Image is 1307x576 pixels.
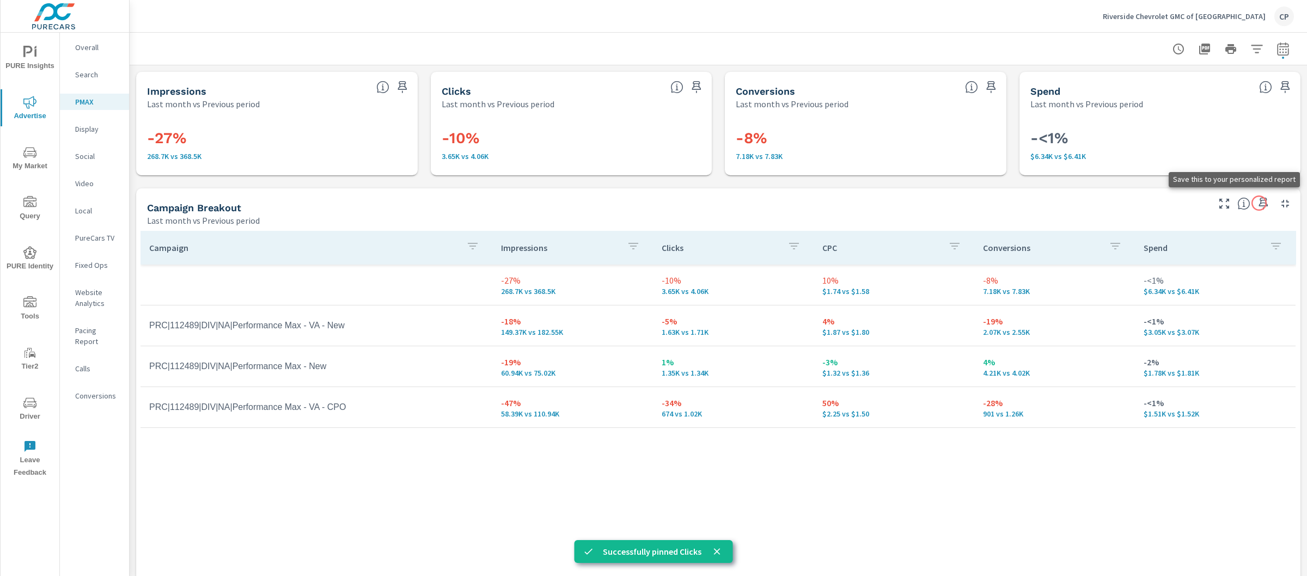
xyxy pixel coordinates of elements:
span: Driver [4,396,56,423]
p: Pacing Report [75,325,120,347]
p: Local [75,205,120,216]
span: Save this to your personalized report [982,78,1000,96]
button: Minimize Widget [1277,195,1294,212]
p: CPC [822,242,939,253]
div: PureCars TV [60,230,129,246]
p: Last month vs Previous period [442,97,554,111]
p: Successfully pinned Clicks [603,545,701,558]
p: -5% [662,315,805,328]
span: My Market [4,146,56,173]
button: Make Fullscreen [1216,195,1233,212]
p: PMAX [75,96,120,107]
td: PRC|112489|DIV|NA|Performance Max - VA - CPO [141,394,492,421]
p: -28% [983,396,1126,409]
p: 2,071 vs 2,550 [983,328,1126,336]
p: Fixed Ops [75,260,120,271]
p: Last month vs Previous period [736,97,848,111]
p: 901 vs 1.26K [983,409,1126,418]
p: Last month vs Previous period [147,214,260,227]
p: -2% [1144,356,1287,369]
p: -8% [983,274,1126,287]
p: Search [75,69,120,80]
p: Impressions [501,242,618,253]
span: PURE Insights [4,46,56,72]
span: Leave Feedback [4,440,56,479]
p: 7,177 vs 7,833 [736,152,995,161]
p: 674 vs 1,017 [662,409,805,418]
span: This is a summary of PMAX performance results by campaign. Each column can be sorted. [1237,197,1250,210]
p: Overall [75,42,120,53]
span: The amount of money spent on advertising during the period. [1259,81,1272,94]
div: Fixed Ops [60,257,129,273]
div: Search [60,66,129,83]
div: Conversions [60,388,129,404]
p: Conversions [75,390,120,401]
p: $1.32 vs $1.36 [822,369,966,377]
p: -34% [662,396,805,409]
span: PURE Identity [4,246,56,273]
h5: Campaign Breakout [147,202,241,213]
td: PRC|112489|DIV|NA|Performance Max - VA - New [141,312,492,339]
span: Save this to your personalized report [688,78,705,96]
p: Riverside Chevrolet GMC of [GEOGRAPHIC_DATA] [1103,11,1266,21]
p: 1,351 vs 1,335 [662,369,805,377]
p: 1% [662,356,805,369]
h3: -<1% [1030,129,1290,148]
div: nav menu [1,33,59,483]
h5: Impressions [147,85,206,97]
h3: -27% [147,129,407,148]
p: $3,050.24 vs $3,069.85 [1144,328,1287,336]
p: -<1% [1144,396,1287,409]
span: Advertise [4,96,56,122]
p: Website Analytics [75,287,120,309]
p: -47% [501,396,644,409]
p: $6.34K vs $6.41K [1030,152,1290,161]
h5: Spend [1030,85,1060,97]
span: Save this to your personalized report [1277,78,1294,96]
p: -<1% [1144,315,1287,328]
p: Video [75,178,120,189]
p: 1,627 vs 1,705 [662,328,805,336]
div: Video [60,175,129,192]
p: 3,652 vs 4,057 [662,287,805,296]
p: -<1% [1144,274,1287,287]
p: $2.25 vs $1.50 [822,409,966,418]
p: $1,513.38 vs $1,521.80 [1144,409,1287,418]
button: "Export Report to PDF" [1194,38,1216,60]
div: Overall [60,39,129,56]
p: 10% [822,274,966,287]
p: 4% [822,315,966,328]
p: Last month vs Previous period [1030,97,1143,111]
p: 7,177 vs 7,833 [983,287,1126,296]
p: 268,702 vs 368,496 [147,152,407,161]
p: 50% [822,396,966,409]
p: -18% [501,315,644,328]
p: Social [75,151,120,162]
h3: -10% [442,129,701,148]
span: The number of times an ad was shown on your behalf. [376,81,389,94]
div: Display [60,121,129,137]
p: $6.34K vs $6.41K [1144,287,1287,296]
p: 3,652 vs 4,057 [442,152,701,161]
p: Campaign [149,242,457,253]
div: Local [60,203,129,219]
p: -19% [501,356,644,369]
p: $1.74 vs $1.58 [822,287,966,296]
p: Spend [1144,242,1261,253]
div: Calls [60,360,129,377]
div: Website Analytics [60,284,129,311]
p: $1,779.38 vs $1,814.46 [1144,369,1287,377]
div: Social [60,148,129,164]
h5: Clicks [442,85,471,97]
p: Calls [75,363,120,374]
p: 268,702 vs 368,496 [501,287,644,296]
button: close [710,544,724,559]
h5: Conversions [736,85,795,97]
p: $1.87 vs $1.80 [822,328,966,336]
p: 149,373 vs 182,546 [501,328,644,336]
div: PMAX [60,94,129,110]
span: Tier2 [4,346,56,373]
td: PRC|112489|DIV|NA|Performance Max - New [141,353,492,380]
span: Save this to your personalized report [394,78,411,96]
p: -27% [501,274,644,287]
